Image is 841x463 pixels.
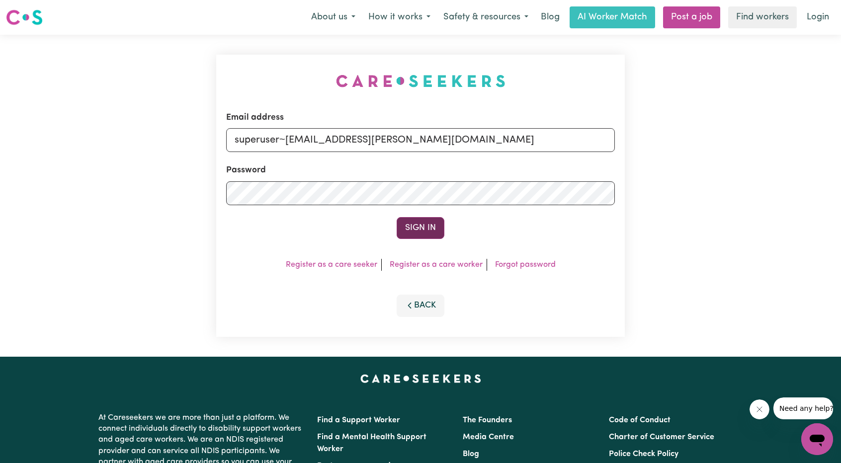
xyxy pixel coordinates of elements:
[570,6,655,28] a: AI Worker Match
[390,261,483,269] a: Register as a care worker
[801,423,833,455] iframe: Button to launch messaging window
[463,450,479,458] a: Blog
[609,416,671,424] a: Code of Conduct
[609,450,678,458] a: Police Check Policy
[305,7,362,28] button: About us
[535,6,566,28] a: Blog
[663,6,720,28] a: Post a job
[397,295,444,316] button: Back
[773,397,833,419] iframe: Message from company
[728,6,797,28] a: Find workers
[226,128,615,152] input: Email address
[6,7,60,15] span: Need any help?
[6,8,43,26] img: Careseekers logo
[397,217,444,239] button: Sign In
[463,416,512,424] a: The Founders
[360,375,481,383] a: Careseekers home page
[495,261,556,269] a: Forgot password
[463,433,514,441] a: Media Centre
[226,111,284,124] label: Email address
[317,416,400,424] a: Find a Support Worker
[6,6,43,29] a: Careseekers logo
[437,7,535,28] button: Safety & resources
[317,433,426,453] a: Find a Mental Health Support Worker
[750,399,769,419] iframe: Close message
[801,6,835,28] a: Login
[286,261,377,269] a: Register as a care seeker
[362,7,437,28] button: How it works
[609,433,714,441] a: Charter of Customer Service
[226,164,266,177] label: Password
